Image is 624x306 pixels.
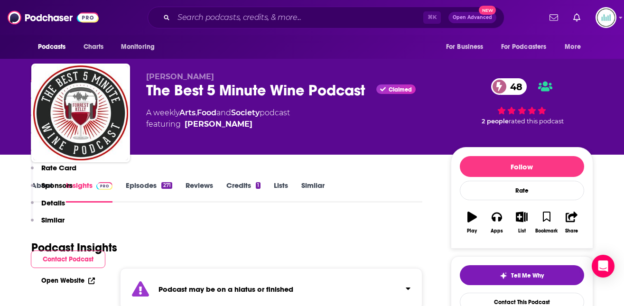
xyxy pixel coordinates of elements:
[509,205,534,240] button: List
[451,72,593,131] div: 48 2 peoplerated this podcast
[31,215,65,233] button: Similar
[146,107,290,130] div: A weekly podcast
[196,108,197,117] span: ,
[231,108,260,117] a: Society
[453,15,492,20] span: Open Advanced
[484,205,509,240] button: Apps
[33,65,128,160] img: The Best 5 Minute Wine Podcast
[41,277,95,285] a: Open Website
[148,7,504,28] div: Search podcasts, credits, & more...
[509,118,564,125] span: rated this podcast
[185,119,252,130] div: [PERSON_NAME]
[186,181,213,203] a: Reviews
[31,181,73,198] button: Sponsors
[274,181,288,203] a: Lists
[559,205,584,240] button: Share
[31,38,78,56] button: open menu
[41,215,65,224] p: Similar
[491,228,503,234] div: Apps
[179,108,196,117] a: Arts
[158,285,293,294] strong: Podcast may be on a hiatus or finished
[491,78,527,95] a: 48
[460,181,584,200] div: Rate
[500,272,507,279] img: tell me why sparkle
[41,181,73,190] p: Sponsors
[84,40,104,54] span: Charts
[256,182,261,189] div: 1
[460,156,584,177] button: Follow
[482,118,509,125] span: 2 people
[460,205,484,240] button: Play
[448,12,496,23] button: Open AdvancedNew
[423,11,441,24] span: ⌘ K
[467,228,477,234] div: Play
[565,228,578,234] div: Share
[501,78,527,95] span: 48
[439,38,495,56] button: open menu
[596,7,616,28] button: Show profile menu
[121,40,155,54] span: Monitoring
[41,198,65,207] p: Details
[565,40,581,54] span: More
[495,38,560,56] button: open menu
[518,228,526,234] div: List
[534,205,559,240] button: Bookmark
[226,181,261,203] a: Credits1
[126,181,172,203] a: Episodes271
[535,228,558,234] div: Bookmark
[389,87,412,92] span: Claimed
[38,40,66,54] span: Podcasts
[161,182,172,189] div: 271
[8,9,99,27] img: Podchaser - Follow, Share and Rate Podcasts
[596,7,616,28] img: User Profile
[31,250,105,268] button: Contact Podcast
[460,265,584,285] button: tell me why sparkleTell Me Why
[592,255,615,278] div: Open Intercom Messenger
[146,72,214,81] span: [PERSON_NAME]
[31,198,65,216] button: Details
[114,38,167,56] button: open menu
[511,272,544,279] span: Tell Me Why
[569,9,584,26] a: Show notifications dropdown
[146,119,290,130] span: featuring
[77,38,110,56] a: Charts
[301,181,325,203] a: Similar
[479,6,496,15] span: New
[596,7,616,28] span: Logged in as podglomerate
[216,108,231,117] span: and
[446,40,484,54] span: For Business
[501,40,547,54] span: For Podcasters
[174,10,423,25] input: Search podcasts, credits, & more...
[558,38,593,56] button: open menu
[546,9,562,26] a: Show notifications dropdown
[197,108,216,117] a: Food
